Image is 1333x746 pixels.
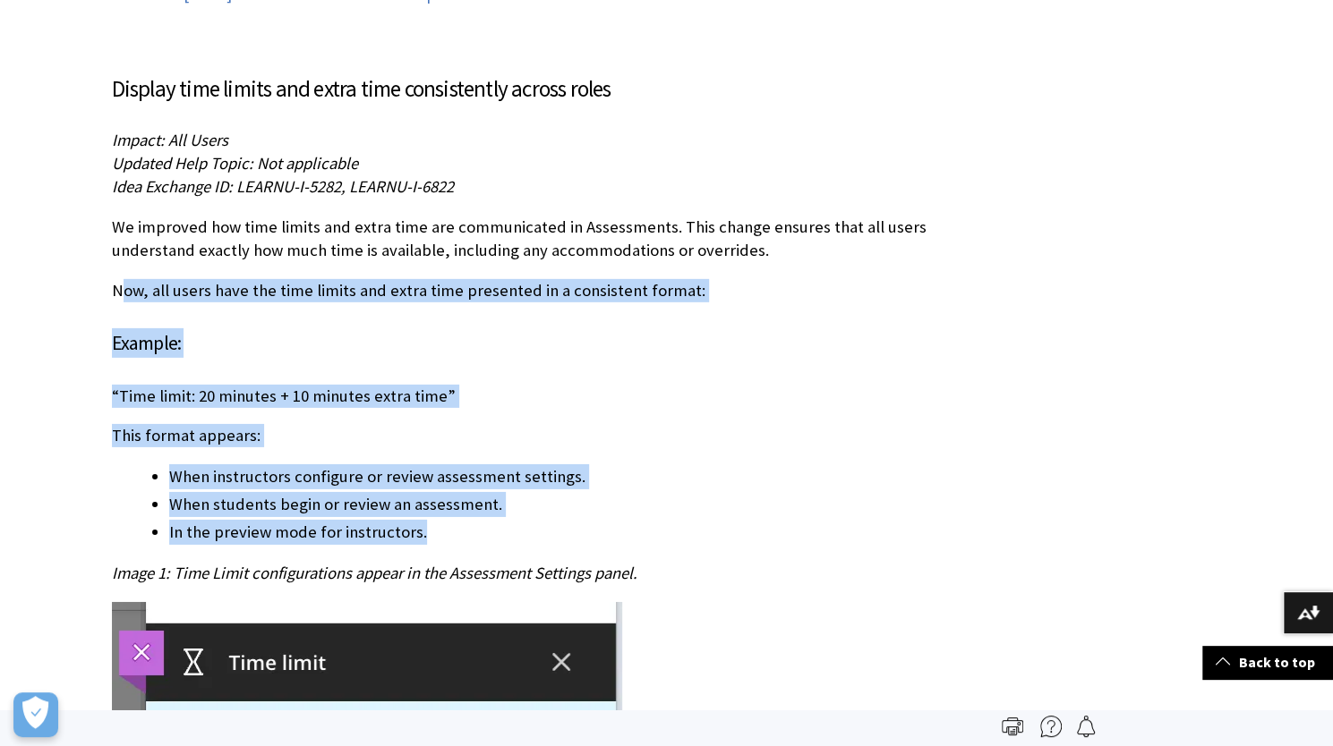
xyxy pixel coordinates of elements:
span: Updated Help Topic: Not applicable [112,153,358,174]
p: This format appears: [112,424,957,447]
li: When instructors configure or review assessment settings. [169,464,957,489]
img: More help [1040,716,1062,737]
a: Back to top [1202,646,1333,679]
img: Follow this page [1075,716,1097,737]
li: In the preview mode for instructors. [169,520,957,545]
h4: Example: [112,328,957,358]
p: “Time limit: 20 minutes + 10 minutes extra time” [112,385,957,408]
span: Image 1: Time Limit configurations appear in the Assessment Settings panel. [112,563,637,583]
h3: Display time limits and extra time consistently across roles [112,72,957,106]
li: When students begin or review an assessment. [169,492,957,517]
span: Idea Exchange ID: LEARNU-I-5282, LEARNU-I-6822 [112,176,454,197]
img: Print [1002,716,1023,737]
button: Open Preferences [13,692,58,737]
span: Impact: All Users [112,130,228,150]
p: We improved how time limits and extra time are communicated in Assessments. This change ensures t... [112,216,957,262]
p: Now, all users have the time limits and extra time presented in a consistent format: [112,279,957,302]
